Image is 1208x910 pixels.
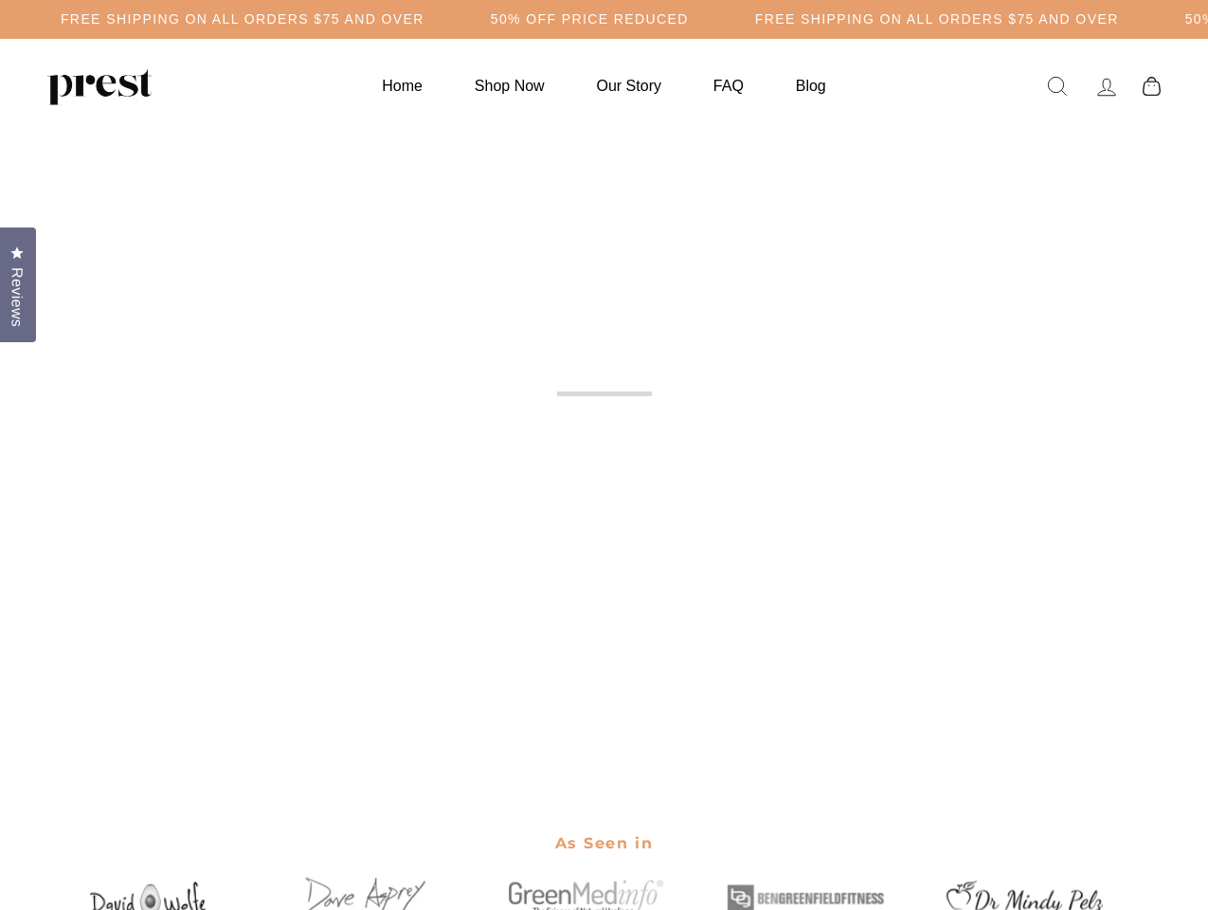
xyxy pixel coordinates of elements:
h5: Free Shipping on all orders $75 and over [61,11,424,27]
a: Home [358,67,446,104]
a: FAQ [690,67,767,104]
h5: Free Shipping on all orders $75 and over [755,11,1119,27]
a: Shop Now [451,67,568,104]
ul: Primary [358,67,849,104]
img: PREST ORGANICS [47,67,152,105]
h2: As Seen in [50,822,1159,864]
a: Blog [772,67,850,104]
a: Our Story [573,67,685,104]
span: Reviews [5,267,29,327]
h5: 50% OFF PRICE REDUCED [491,11,689,27]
